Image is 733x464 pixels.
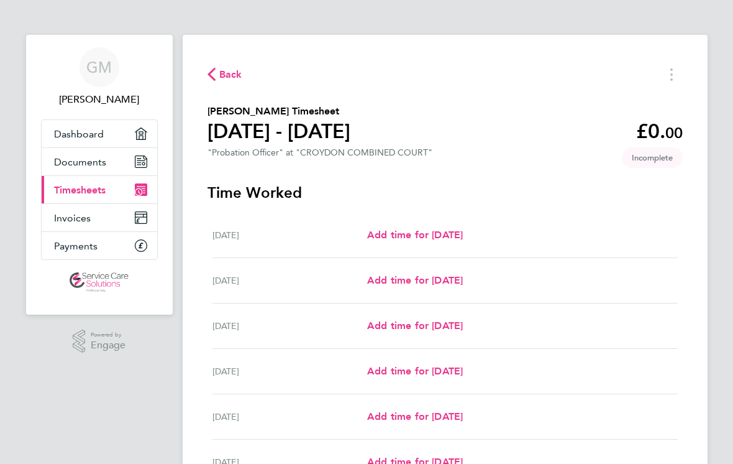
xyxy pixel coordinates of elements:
a: Invoices [42,204,157,231]
span: Add time for [DATE] [367,411,463,422]
span: This timesheet is Incomplete. [622,147,683,168]
a: Add time for [DATE] [367,409,463,424]
nav: Main navigation [26,35,173,315]
div: [DATE] [212,409,368,424]
img: servicecare-logo-retina.png [70,272,128,292]
a: Powered byEngage [73,330,125,353]
span: Add time for [DATE] [367,229,463,241]
div: [DATE] [212,273,368,288]
button: Timesheets Menu [660,65,683,84]
a: Timesheets [42,176,157,203]
a: Add time for [DATE] [367,364,463,379]
span: Documents [54,156,106,168]
span: Dashboard [54,128,104,140]
div: [DATE] [212,364,368,379]
span: Gillian Macdonald [41,92,158,107]
span: Invoices [54,212,91,224]
a: Go to home page [41,272,158,292]
span: Add time for [DATE] [367,320,463,332]
div: [DATE] [212,228,368,243]
app-decimal: £0. [636,119,683,143]
a: Add time for [DATE] [367,228,463,243]
a: Add time for [DATE] [367,273,463,288]
span: Add time for [DATE] [367,365,463,377]
h2: [PERSON_NAME] Timesheet [207,104,350,119]
div: [DATE] [212,318,368,333]
div: "Probation Officer" at "CROYDON COMBINED COURT" [207,147,432,158]
a: Dashboard [42,120,157,147]
span: Timesheets [54,184,106,196]
a: Documents [42,148,157,175]
span: Engage [91,340,125,351]
button: Back [207,67,242,82]
span: Back [219,67,242,82]
span: Powered by [91,330,125,340]
span: 00 [665,124,683,142]
a: GM[PERSON_NAME] [41,47,158,107]
h3: Time Worked [207,183,683,203]
span: Payments [54,240,98,252]
span: GM [86,59,112,75]
h1: [DATE] - [DATE] [207,119,350,144]
a: Payments [42,232,157,259]
span: Add time for [DATE] [367,274,463,286]
a: Add time for [DATE] [367,318,463,333]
